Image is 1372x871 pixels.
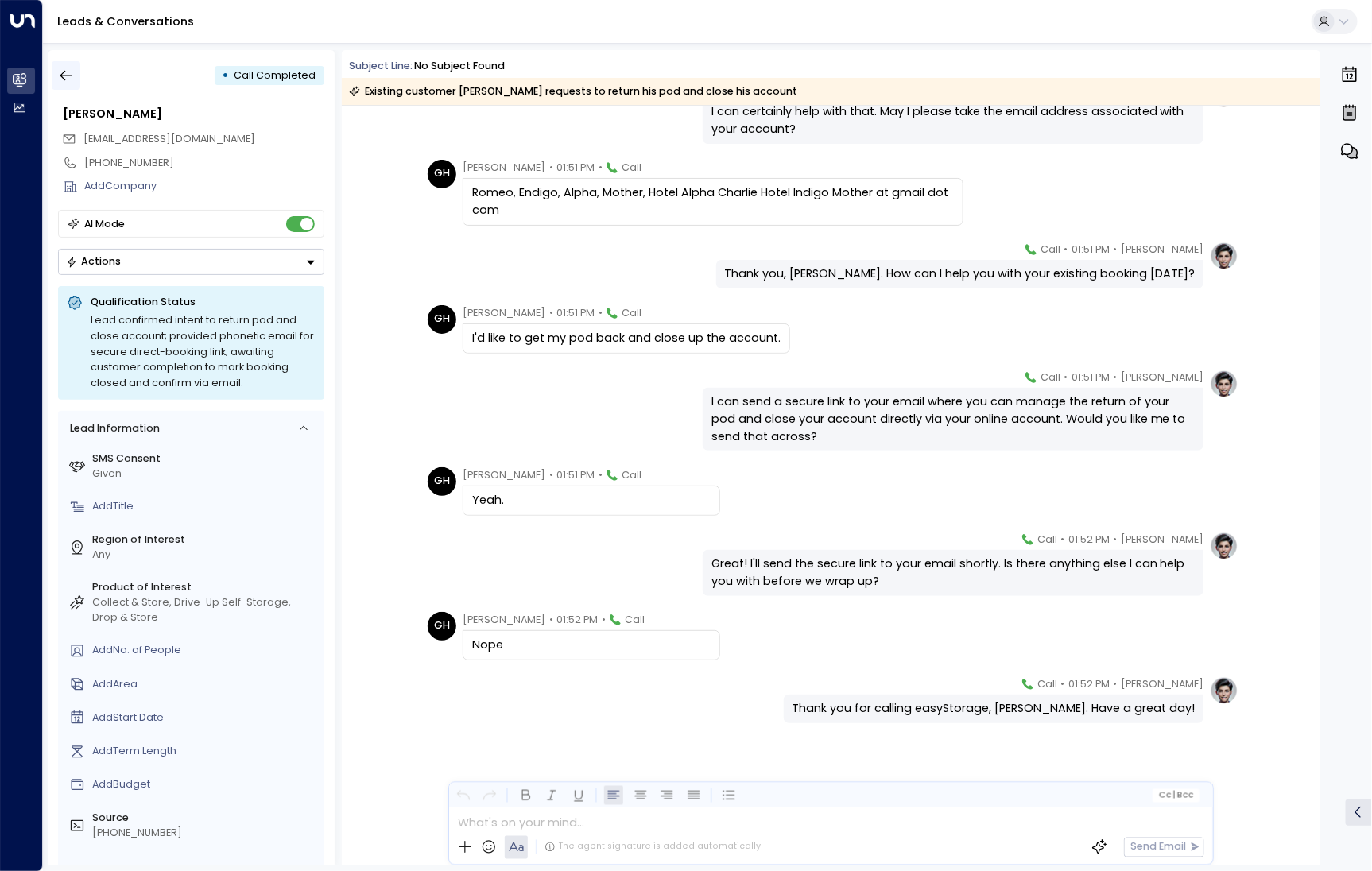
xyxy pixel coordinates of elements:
[625,612,645,628] span: Call
[349,59,413,72] span: Subject Line:
[1041,370,1060,385] span: Call
[84,179,324,194] div: AddCompany
[463,160,545,176] span: [PERSON_NAME]
[622,305,641,321] span: Call
[1210,532,1238,560] img: profile-logo.png
[92,710,319,726] div: AddStart Date
[92,548,319,563] div: Any
[792,700,1195,718] div: Thank you for calling easyStorage, [PERSON_NAME]. Have a great day!
[556,467,595,483] span: 01:51 PM
[1121,532,1203,548] span: [PERSON_NAME]
[556,305,595,321] span: 01:51 PM
[549,612,553,628] span: •
[1121,242,1203,257] span: [PERSON_NAME]
[622,467,641,483] span: Call
[556,160,595,176] span: 01:51 PM
[91,312,316,391] div: Lead confirmed intent to return pod and close account; provided phonetic email for secure direct-...
[556,612,598,628] span: 01:52 PM
[92,811,319,826] label: Source
[92,595,319,625] div: Collect & Store, Drive-Up Self-Storage, Drop & Store
[472,637,711,654] div: Nope
[84,216,126,232] div: AI Mode
[1210,242,1238,270] img: profile-logo.png
[1173,791,1176,800] span: |
[1041,242,1060,257] span: Call
[91,295,316,309] p: Qualification Status
[92,451,319,466] label: SMS Consent
[599,467,603,483] span: •
[453,786,473,806] button: Undo
[234,68,316,82] span: Call Completed
[222,63,229,88] div: •
[58,249,324,275] div: Button group with a nested menu
[66,255,121,268] div: Actions
[83,132,255,147] span: riamhachim@gmail.com
[549,305,553,321] span: •
[1210,370,1238,398] img: profile-logo.png
[1210,676,1238,705] img: profile-logo.png
[549,467,553,483] span: •
[349,83,797,99] div: Existing customer [PERSON_NAME] requests to return his pod and close his account
[1061,532,1065,548] span: •
[92,580,319,595] label: Product of Interest
[1121,370,1203,385] span: [PERSON_NAME]
[428,160,456,188] div: GH
[711,103,1195,137] div: I can certainly help with that. May I please take the email address associated with your account?
[57,14,194,29] a: Leads & Conversations
[1121,676,1203,692] span: [PERSON_NAME]
[92,677,319,692] div: AddArea
[599,305,603,321] span: •
[1072,242,1110,257] span: 01:51 PM
[463,305,545,321] span: [PERSON_NAME]
[1064,370,1068,385] span: •
[64,421,159,436] div: Lead Information
[1064,242,1068,257] span: •
[1072,370,1110,385] span: 01:51 PM
[472,492,711,509] div: Yeah.
[1037,676,1057,692] span: Call
[1153,788,1200,802] button: Cc|Bcc
[602,612,606,628] span: •
[414,59,505,74] div: No subject found
[1061,676,1065,692] span: •
[599,160,603,176] span: •
[1158,791,1194,800] span: Cc Bcc
[1037,532,1057,548] span: Call
[63,106,324,123] div: [PERSON_NAME]
[549,160,553,176] span: •
[463,467,545,483] span: [PERSON_NAME]
[622,160,641,176] span: Call
[92,643,319,658] div: AddNo. of People
[92,826,319,841] div: [PHONE_NUMBER]
[92,777,319,792] div: AddBudget
[1114,242,1118,257] span: •
[1114,370,1118,385] span: •
[428,467,456,496] div: GH
[1114,532,1118,548] span: •
[545,841,761,854] div: The agent signature is added automatically
[428,305,456,334] div: GH
[711,556,1195,590] div: Great! I'll send the secure link to your email shortly. Is there anything else I can help you wit...
[92,744,319,759] div: AddTerm Length
[1068,532,1110,548] span: 01:52 PM
[480,786,500,806] button: Redo
[92,532,319,548] label: Region of Interest
[711,393,1195,445] div: I can send a secure link to your email where you can manage the return of your pod and close your...
[428,612,456,641] div: GH
[724,265,1195,283] div: Thank you, [PERSON_NAME]. How can I help you with your existing booking [DATE]?
[1068,676,1110,692] span: 01:52 PM
[472,184,954,219] div: Romeo, Endigo, Alpha, Mother, Hotel Alpha Charlie Hotel Indigo Mother at gmail dot com
[463,612,545,628] span: [PERSON_NAME]
[58,249,324,275] button: Actions
[92,466,319,482] div: Given
[92,499,319,514] div: AddTitle
[84,156,324,171] div: [PHONE_NUMBER]
[83,132,255,145] span: [EMAIL_ADDRESS][DOMAIN_NAME]
[1114,676,1118,692] span: •
[472,330,781,347] div: I'd like to get my pod back and close up the account.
